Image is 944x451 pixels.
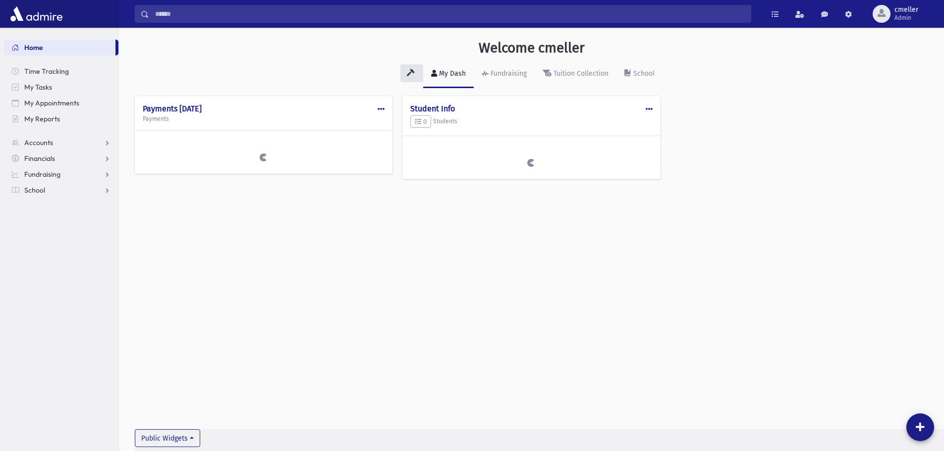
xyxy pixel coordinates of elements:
div: My Dash [437,69,466,78]
div: Tuition Collection [552,69,609,78]
input: Search [149,5,751,23]
span: School [24,186,45,195]
span: Fundraising [24,170,60,179]
span: My Tasks [24,83,52,92]
h3: Welcome cmeller [479,40,585,56]
span: Time Tracking [24,67,69,76]
a: My Appointments [4,95,118,111]
a: Tuition Collection [535,60,616,88]
span: My Reports [24,114,60,123]
h5: Payments [143,115,385,122]
button: 0 [410,115,431,128]
div: Fundraising [489,69,527,78]
img: AdmirePro [8,4,65,24]
span: cmeller [894,6,918,14]
h4: Student Info [410,104,652,113]
a: Accounts [4,135,118,150]
span: Accounts [24,138,53,147]
a: School [4,182,118,198]
span: My Appointments [24,99,79,107]
a: My Tasks [4,79,118,95]
a: Fundraising [4,166,118,182]
span: Admin [894,14,918,22]
span: 0 [415,118,427,125]
a: My Dash [423,60,474,88]
a: Fundraising [474,60,535,88]
div: School [631,69,655,78]
span: Home [24,43,43,52]
span: Financials [24,154,55,163]
a: Time Tracking [4,63,118,79]
a: My Reports [4,111,118,127]
h5: Students [410,115,652,128]
a: Home [4,40,115,55]
h4: Payments [DATE] [143,104,385,113]
a: School [616,60,663,88]
a: Financials [4,150,118,166]
button: Public Widgets [135,429,200,447]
